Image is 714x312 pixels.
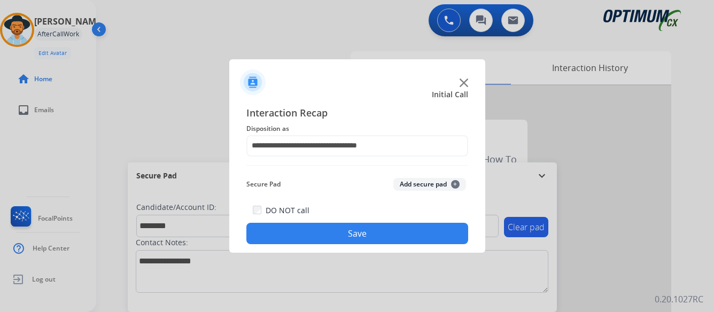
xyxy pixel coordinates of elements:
span: Disposition as [246,122,468,135]
span: Interaction Recap [246,105,468,122]
span: Initial Call [432,89,468,100]
span: + [451,180,460,189]
span: Secure Pad [246,178,281,191]
img: contact-recap-line.svg [246,165,468,166]
button: Add secure pad+ [393,178,466,191]
p: 0.20.1027RC [655,293,703,306]
label: DO NOT call [266,205,309,216]
button: Save [246,223,468,244]
img: contactIcon [240,69,266,95]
